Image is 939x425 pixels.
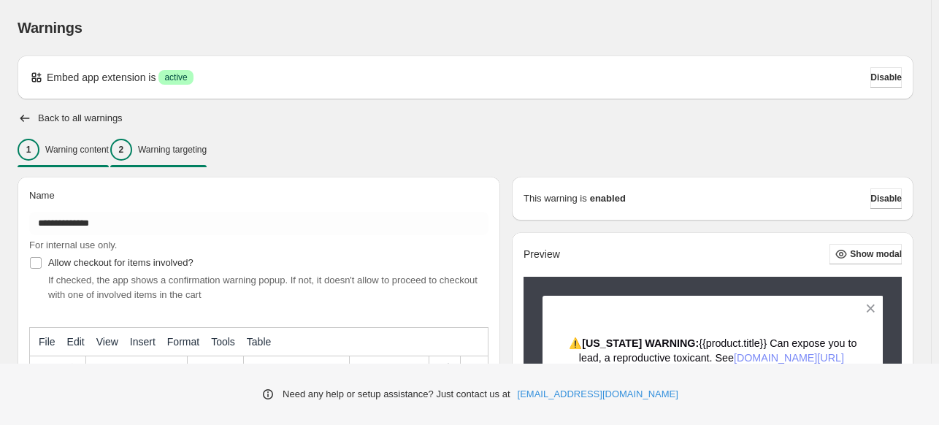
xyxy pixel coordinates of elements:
span: File [39,336,55,348]
div: Numbered list [389,358,426,383]
strong: enabled [590,191,626,206]
button: Align right [296,358,321,383]
div: Bullet list [353,358,389,383]
button: Insert/edit link [432,358,457,383]
div: 1 [18,139,39,161]
button: 2Warning targeting [110,134,207,165]
body: Rich Text Area. Press ALT-0 for help. [6,12,452,61]
span: Edit [67,336,85,348]
button: Justify [321,358,346,383]
span: View [96,336,118,348]
strong: [US_STATE] WARNING: [582,337,699,349]
h2: Preview [524,248,560,261]
span: {{product.title}} Can expose you to lead, a reproductive toxicant. See [579,337,857,364]
h2: Back to all warnings [38,112,123,124]
span: Insert [130,336,156,348]
button: Disable [870,188,902,209]
button: 1Warning content [18,134,109,165]
a: [DOMAIN_NAME][URL] [734,352,844,364]
button: Show modal [829,244,902,264]
p: This warning is [524,191,587,206]
span: Warnings [18,20,83,36]
div: 2 [110,139,132,161]
span: Disable [870,193,902,204]
button: Undo [33,358,58,383]
p: Warning targeting [138,144,207,156]
span: active [164,72,187,83]
span: Show modal [850,248,902,260]
span: Allow checkout for items involved? [48,257,193,268]
span: Table [247,336,271,348]
p: Embed app extension is [47,70,156,85]
span: If checked, the app shows a confirmation warning popup. If not, it doesn't allow to proceed to ch... [48,275,478,300]
button: Disable [870,67,902,88]
button: Italic [215,358,240,383]
span: Tools [211,336,235,348]
button: Redo [58,358,83,383]
span: Disable [870,72,902,83]
button: Bold [191,358,215,383]
p: Warning content [45,144,109,156]
span: For internal use only. [29,240,117,250]
span: Name [29,190,55,201]
span: ⚠️ [569,337,582,349]
button: Align center [272,358,296,383]
button: Formats [89,358,184,383]
a: [EMAIL_ADDRESS][DOMAIN_NAME] [518,387,678,402]
span: Format [167,336,199,348]
button: Align left [247,358,272,383]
